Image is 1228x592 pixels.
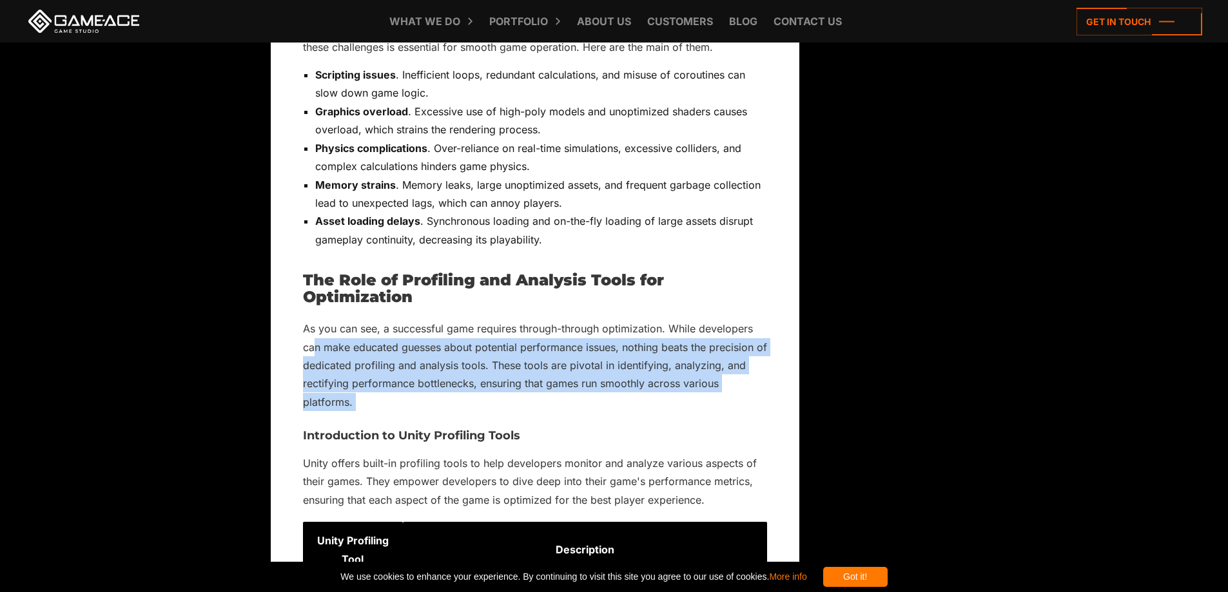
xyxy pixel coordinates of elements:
[315,105,408,118] strong: Graphics overload
[1077,8,1202,35] a: Get in touch
[556,543,614,556] strong: Description
[303,320,767,411] p: As you can see, a successful game requires through-through optimization. While developers can mak...
[340,567,806,587] span: We use cookies to enhance your experience. By continuing to visit this site you agree to our use ...
[769,571,806,582] a: More info
[317,534,389,565] strong: Unity Profiling Tool
[303,430,767,443] h3: Introduction to Unity Profiling Tools
[315,176,767,213] li: . Memory leaks, large unoptimized assets, and frequent garbage collection lead to unexpected lags...
[303,272,767,306] h2: The Role of Profiling and Analysis Tools for Optimization
[315,215,420,227] strong: Asset loading delays
[823,567,888,587] div: Got it!
[315,68,396,81] strong: Scripting issues
[315,139,767,176] li: . Over-reliance on real-time simulations, excessive colliders, and complex calculations hinders g...
[315,66,767,102] li: . Inefficient loops, redundant calculations, and misuse of coroutines can slow down game logic.
[315,212,767,249] li: . Synchronous loading and on-the-fly loading of large assets disrupt gameplay continuity, decreas...
[315,142,427,155] strong: Physics complications
[303,454,767,509] p: Unity offers built-in profiling tools to help developers monitor and analyze various aspects of t...
[315,178,396,191] strong: Memory strains
[315,102,767,139] li: . Excessive use of high-poly models and unoptimized shaders causes overload, which strains the re...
